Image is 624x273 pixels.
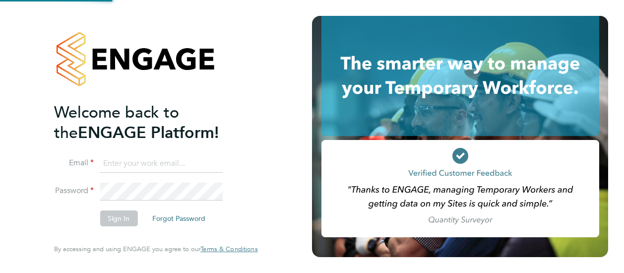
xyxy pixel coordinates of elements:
input: Enter your work email... [100,155,222,173]
span: Welcome back to the [54,103,179,142]
label: Email [54,158,94,168]
label: Password [54,186,94,196]
span: By accessing and using ENGAGE you agree to our [54,245,257,253]
a: Terms & Conditions [200,245,257,253]
h2: ENGAGE Platform! [54,102,248,143]
span: Terms & Conditions [200,245,257,253]
button: Sign In [100,210,137,226]
button: Forgot Password [144,210,213,226]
